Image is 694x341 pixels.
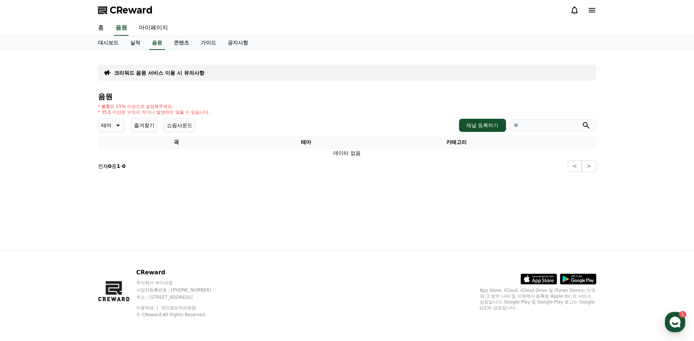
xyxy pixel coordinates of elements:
a: 공지사항 [222,36,254,50]
p: * 35초 미만은 수익이 적거나 발생하지 않을 수 있습니다. [98,109,210,115]
a: 음원 [149,36,165,50]
a: CReward [98,4,153,16]
button: 테마 [98,118,125,133]
button: < [568,160,582,172]
a: 마이페이지 [133,20,174,36]
a: 실적 [124,36,146,50]
p: App Store, iCloud, iCloud Drive 및 iTunes Store는 미국과 그 밖의 나라 및 지역에서 등록된 Apple Inc.의 서비스 상표입니다. Goo... [480,287,596,311]
span: CReward [110,4,153,16]
a: 콘텐츠 [168,36,195,50]
p: 주식회사 와이피랩 [136,280,225,286]
strong: 0 [122,163,126,169]
a: 대시보드 [92,36,124,50]
button: > [582,160,596,172]
td: 데이터 없음 [98,149,596,157]
a: 이용약관 [136,305,159,310]
a: 음원 [114,20,129,36]
p: * 볼륨은 15% 이상으로 설정해주세요. [98,103,210,109]
p: © CReward All Rights Reserved. [136,312,225,318]
p: CReward [136,268,225,277]
p: 사업자등록번호 : [PHONE_NUMBER] [136,287,225,293]
a: 홈 [92,20,110,36]
th: 카테고리 [357,136,556,149]
th: 테마 [255,136,357,149]
a: 개인정보처리방침 [161,305,196,310]
p: 테마 [101,120,111,130]
p: 전체 중 - [98,162,126,170]
p: 주소 : [STREET_ADDRESS] [136,294,225,300]
button: 쇼핑사운드 [164,118,196,133]
a: 크리워드 음원 서비스 이용 시 유의사항 [114,69,204,77]
th: 곡 [98,136,255,149]
strong: 0 [108,163,112,169]
strong: 1 [117,163,120,169]
a: 가이드 [195,36,222,50]
button: 즐겨찾기 [131,118,158,133]
button: 채널 등록하기 [459,119,506,132]
h4: 음원 [98,93,596,101]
